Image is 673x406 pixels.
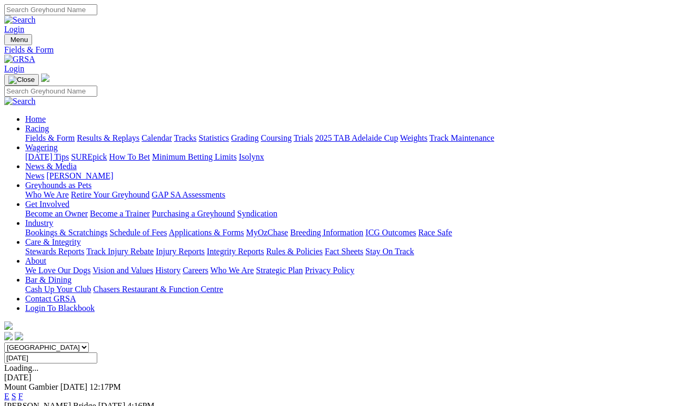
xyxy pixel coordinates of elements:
div: Greyhounds as Pets [25,190,669,200]
div: Racing [25,133,669,143]
input: Select date [4,352,97,363]
span: 12:17PM [89,382,121,391]
a: Careers [182,266,208,275]
a: Contact GRSA [25,294,76,303]
a: Integrity Reports [207,247,264,256]
button: Toggle navigation [4,34,32,45]
a: Fact Sheets [325,247,363,256]
div: [DATE] [4,373,669,382]
a: History [155,266,180,275]
input: Search [4,4,97,15]
div: Industry [25,228,669,237]
span: [DATE] [60,382,88,391]
a: Racing [25,124,49,133]
a: Retire Your Greyhound [71,190,150,199]
input: Search [4,86,97,97]
a: Industry [25,218,53,227]
a: S [12,392,16,401]
a: F [18,392,23,401]
button: Toggle navigation [4,74,39,86]
a: Become a Trainer [90,209,150,218]
a: Greyhounds as Pets [25,181,91,190]
a: Weights [400,133,427,142]
a: How To Bet [109,152,150,161]
a: Breeding Information [290,228,363,237]
a: Home [25,114,46,123]
a: E [4,392,9,401]
a: About [25,256,46,265]
a: Bookings & Scratchings [25,228,107,237]
a: Wagering [25,143,58,152]
a: Statistics [199,133,229,142]
a: 2025 TAB Adelaide Cup [315,133,398,142]
a: Get Involved [25,200,69,209]
img: Search [4,97,36,106]
a: News [25,171,44,180]
a: [DATE] Tips [25,152,69,161]
img: logo-grsa-white.png [41,74,49,82]
img: Close [8,76,35,84]
a: Who We Are [210,266,254,275]
a: Results & Replays [77,133,139,142]
a: Strategic Plan [256,266,303,275]
img: twitter.svg [15,332,23,340]
a: Track Maintenance [430,133,494,142]
a: Stay On Track [365,247,414,256]
a: Calendar [141,133,172,142]
a: We Love Our Dogs [25,266,90,275]
a: Injury Reports [156,247,205,256]
a: Trials [293,133,313,142]
a: Vision and Values [93,266,153,275]
span: Mount Gambier [4,382,58,391]
div: Care & Integrity [25,247,669,256]
a: Fields & Form [4,45,669,55]
img: facebook.svg [4,332,13,340]
img: GRSA [4,55,35,64]
a: Stewards Reports [25,247,84,256]
div: News & Media [25,171,669,181]
a: Cash Up Your Club [25,285,91,294]
a: Purchasing a Greyhound [152,209,235,218]
a: Rules & Policies [266,247,323,256]
div: Bar & Dining [25,285,669,294]
a: Coursing [261,133,292,142]
a: Isolynx [239,152,264,161]
span: Loading... [4,363,38,372]
a: Who We Are [25,190,69,199]
a: GAP SA Assessments [152,190,226,199]
a: Tracks [174,133,197,142]
img: Search [4,15,36,25]
a: Track Injury Rebate [86,247,154,256]
a: [PERSON_NAME] [46,171,113,180]
a: Applications & Forms [169,228,244,237]
a: ICG Outcomes [365,228,416,237]
a: Fields & Form [25,133,75,142]
a: Syndication [237,209,277,218]
div: Get Involved [25,209,669,218]
img: logo-grsa-white.png [4,321,13,330]
a: MyOzChase [246,228,288,237]
a: SUREpick [71,152,107,161]
div: About [25,266,669,275]
a: Grading [231,133,259,142]
a: Minimum Betting Limits [152,152,237,161]
a: Login [4,25,24,34]
a: Become an Owner [25,209,88,218]
a: Chasers Restaurant & Function Centre [93,285,223,294]
a: Schedule of Fees [109,228,167,237]
span: Menu [11,36,28,44]
a: Login [4,64,24,73]
a: Login To Blackbook [25,304,95,313]
div: Wagering [25,152,669,162]
a: Privacy Policy [305,266,354,275]
a: Race Safe [418,228,452,237]
a: News & Media [25,162,77,171]
a: Care & Integrity [25,237,81,246]
a: Bar & Dining [25,275,72,284]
